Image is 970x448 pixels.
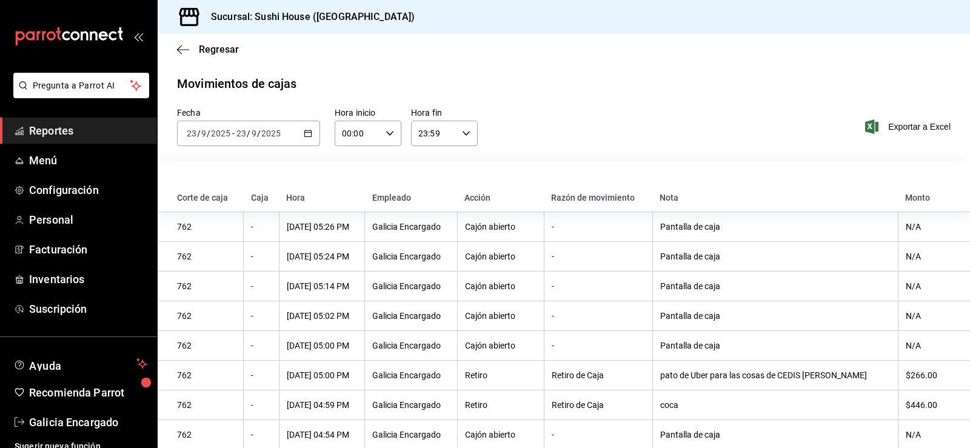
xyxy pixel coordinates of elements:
[552,222,645,232] div: -
[905,193,951,202] div: Monto
[372,252,450,261] div: Galicia Encargado
[177,252,236,261] div: 762
[660,281,891,291] div: Pantalla de caja
[552,370,645,380] div: Retiro de Caja
[906,281,951,291] div: N/A
[287,281,358,291] div: [DATE] 05:14 PM
[251,400,272,410] div: -
[286,193,358,202] div: Hora
[29,414,147,430] span: Galicia Encargado
[660,193,891,202] div: Nota
[186,129,197,138] input: --
[660,370,891,380] div: pato de Uber para las cosas de CEDIS [PERSON_NAME]
[465,311,537,321] div: Cajón abierto
[551,193,645,202] div: Razón de movimiento
[251,281,272,291] div: -
[287,400,358,410] div: [DATE] 04:59 PM
[29,384,147,401] span: Recomienda Parrot
[906,400,951,410] div: $446.00
[177,400,236,410] div: 762
[29,356,132,371] span: Ayuda
[465,222,537,232] div: Cajón abierto
[372,281,450,291] div: Galicia Encargado
[372,400,450,410] div: Galicia Encargado
[465,430,537,440] div: Cajón abierto
[251,341,272,350] div: -
[552,430,645,440] div: -
[868,119,951,134] button: Exportar a Excel
[372,430,450,440] div: Galicia Encargado
[251,193,272,202] div: Caja
[335,109,401,117] label: Hora inicio
[465,370,537,380] div: Retiro
[372,370,450,380] div: Galicia Encargado
[552,252,645,261] div: -
[906,430,951,440] div: N/A
[287,222,358,232] div: [DATE] 05:26 PM
[251,430,272,440] div: -
[372,222,450,232] div: Galicia Encargado
[411,109,478,117] label: Hora fin
[287,341,358,350] div: [DATE] 05:00 PM
[29,241,147,258] span: Facturación
[465,341,537,350] div: Cajón abierto
[660,252,891,261] div: Pantalla de caja
[236,129,247,138] input: --
[29,301,147,317] span: Suscripción
[251,311,272,321] div: -
[465,281,537,291] div: Cajón abierto
[177,430,236,440] div: 762
[197,129,201,138] span: /
[257,129,261,138] span: /
[464,193,537,202] div: Acción
[210,129,231,138] input: ----
[29,152,147,169] span: Menú
[177,281,236,291] div: 762
[660,311,891,321] div: Pantalla de caja
[552,311,645,321] div: -
[29,212,147,228] span: Personal
[251,129,257,138] input: --
[287,430,358,440] div: [DATE] 04:54 PM
[251,370,272,380] div: -
[199,44,239,55] span: Regresar
[552,281,645,291] div: -
[552,341,645,350] div: -
[906,252,951,261] div: N/A
[29,122,147,139] span: Reportes
[177,109,320,117] label: Fecha
[660,341,891,350] div: Pantalla de caja
[232,129,235,138] span: -
[660,222,891,232] div: Pantalla de caja
[660,400,891,410] div: coca
[33,79,130,92] span: Pregunta a Parrot AI
[906,341,951,350] div: N/A
[29,182,147,198] span: Configuración
[465,400,537,410] div: Retiro
[372,341,450,350] div: Galicia Encargado
[177,44,239,55] button: Regresar
[13,73,149,98] button: Pregunta a Parrot AI
[465,252,537,261] div: Cajón abierto
[201,129,207,138] input: --
[372,311,450,321] div: Galicia Encargado
[251,222,272,232] div: -
[177,222,236,232] div: 762
[207,129,210,138] span: /
[8,88,149,101] a: Pregunta a Parrot AI
[372,193,450,202] div: Empleado
[552,400,645,410] div: Retiro de Caja
[287,370,358,380] div: [DATE] 05:00 PM
[906,222,951,232] div: N/A
[177,370,236,380] div: 762
[261,129,281,138] input: ----
[660,430,891,440] div: Pantalla de caja
[287,252,358,261] div: [DATE] 05:24 PM
[251,252,272,261] div: -
[177,311,236,321] div: 762
[906,370,951,380] div: $266.00
[201,10,415,24] h3: Sucursal: Sushi House ([GEOGRAPHIC_DATA])
[906,311,951,321] div: N/A
[287,311,358,321] div: [DATE] 05:02 PM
